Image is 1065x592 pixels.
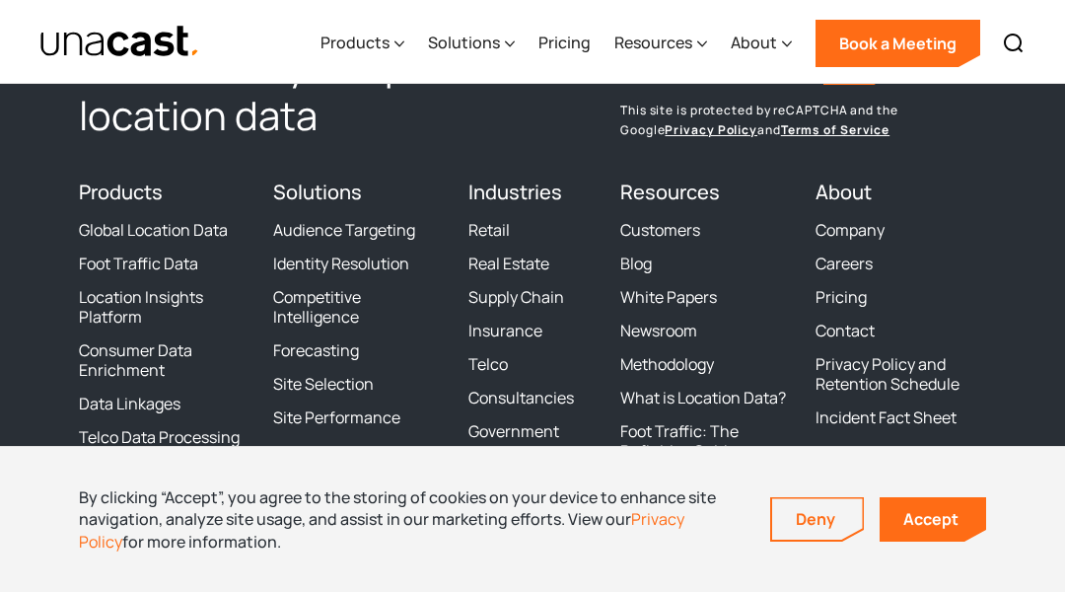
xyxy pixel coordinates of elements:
[39,25,200,59] img: Unacast text logo
[816,181,986,204] h4: About
[273,340,359,360] a: Forecasting
[620,287,717,307] a: White Papers
[816,254,873,273] a: Careers
[620,181,791,204] h4: Resources
[273,220,415,240] a: Audience Targeting
[273,254,409,273] a: Identity Resolution
[273,374,374,394] a: Site Selection
[468,220,510,240] a: Retail
[428,31,500,54] div: Solutions
[816,321,875,340] a: Contact
[731,3,792,84] div: About
[79,508,684,552] a: Privacy Policy
[620,421,791,461] a: Foot Traffic: The Definitive Guide
[468,388,574,407] a: Consultancies
[79,254,198,273] a: Foot Traffic Data
[79,340,249,380] a: Consumer Data Enrichment
[620,220,700,240] a: Customers
[39,25,200,59] a: home
[620,101,986,140] p: This site is protected by reCAPTCHA and the Google and
[816,20,980,67] a: Book a Meeting
[665,121,757,138] a: Privacy Policy
[538,3,591,84] a: Pricing
[816,220,885,240] a: Company
[468,421,559,441] a: Government
[816,354,986,394] a: Privacy Policy and Retention Schedule
[273,179,362,205] a: Solutions
[614,3,707,84] div: Resources
[320,31,390,54] div: Products
[79,38,597,141] h2: The industry’s expert in location data
[79,179,163,205] a: Products
[79,220,228,240] a: Global Location Data
[79,287,249,327] a: Location Insights Platform
[816,407,957,427] a: Incident Fact Sheet
[731,31,777,54] div: About
[772,498,863,540] a: Deny
[1002,32,1026,55] img: Search icon
[468,254,549,273] a: Real Estate
[468,181,597,204] h4: Industries
[273,287,444,327] a: Competitive Intelligence
[273,407,400,427] a: Site Performance
[79,427,240,447] a: Telco Data Processing
[620,354,714,374] a: Methodology
[620,321,697,340] a: Newsroom
[320,3,404,84] div: Products
[614,31,692,54] div: Resources
[816,287,867,307] a: Pricing
[620,254,652,273] a: Blog
[620,388,786,407] a: What is Location Data?
[468,354,508,374] a: Telco
[468,287,564,307] a: Supply Chain
[880,497,986,542] a: Accept
[79,486,741,553] div: By clicking “Accept”, you agree to the storing of cookies on your device to enhance site navigati...
[781,121,889,138] a: Terms of Service
[79,394,180,413] a: Data Linkages
[428,3,515,84] div: Solutions
[468,321,542,340] a: Insurance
